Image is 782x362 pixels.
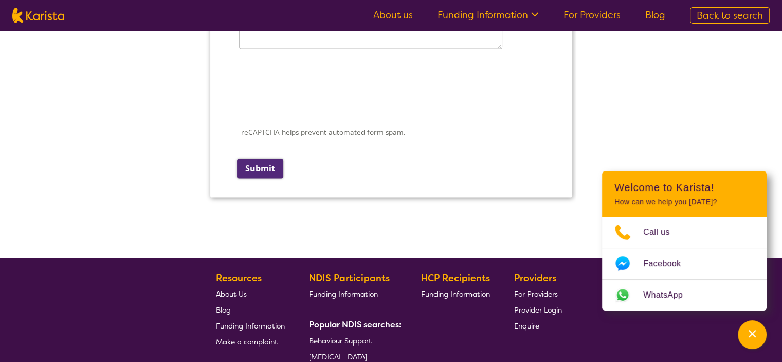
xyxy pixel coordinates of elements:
a: Funding Information [216,318,285,334]
legend: Company details [42,15,115,27]
label: ABN [46,84,71,99]
span: Call us [643,225,682,240]
select: Business Type [46,302,233,322]
a: Web link opens in a new tab. [602,280,767,311]
span: Funding Information [309,289,378,299]
a: About Us [216,286,285,302]
span: Facebook [643,256,693,271]
img: Karista logo [12,8,64,23]
span: Provider Login [514,305,562,315]
span: For Providers [514,289,558,299]
p: How can we help you [DATE]? [614,198,754,206]
label: Business trading name [46,37,144,51]
a: For Providers [514,286,562,302]
input: ABN [46,99,233,119]
a: Provider Login [514,302,562,318]
a: Funding Information [438,9,539,21]
span: Please enter a number (without decimals). [46,264,175,273]
input: Number of existing clients [46,240,233,261]
a: Enquire [514,318,562,334]
span: Funding Information [421,289,490,299]
a: Make a complaint [216,334,285,350]
a: For Providers [563,9,621,21]
span: Funding Information [216,321,285,331]
span: Back to search [697,9,763,22]
b: NDIS Participants [309,272,390,284]
input: Business trading name [46,51,324,72]
b: Providers [514,272,556,284]
b: Popular NDIS searches: [309,319,402,330]
a: Blog [216,302,285,318]
input: Business Website [46,146,231,166]
a: Blog [645,9,665,21]
label: Business Website [46,131,183,146]
span: [MEDICAL_DATA] [309,352,367,361]
label: Behaviour support [55,351,131,362]
select: Head Office Location [46,193,233,214]
b: Resources [216,272,262,284]
div: Channel Menu [602,171,767,311]
a: Back to search [690,7,770,24]
label: Business Type [46,287,147,302]
iframe: Chat Window [662,240,768,351]
span: Make a complaint [216,337,278,347]
a: Funding Information [309,286,397,302]
span: Blog [216,305,231,315]
b: HCP Recipients [421,272,490,284]
span: Enquire [514,321,539,331]
label: What services do you provide? (Choose all that apply) [46,334,256,349]
span: Behaviour Support [309,336,372,346]
a: Funding Information [421,286,490,302]
span: About Us [216,289,247,299]
ul: Choose channel [602,217,767,311]
a: Behaviour Support [309,333,397,349]
label: Head Office Location [46,178,147,193]
a: About us [373,9,413,21]
span: WhatsApp [643,287,695,303]
label: Number of existing clients [46,226,156,240]
h2: Welcome to Karista! [614,181,754,194]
